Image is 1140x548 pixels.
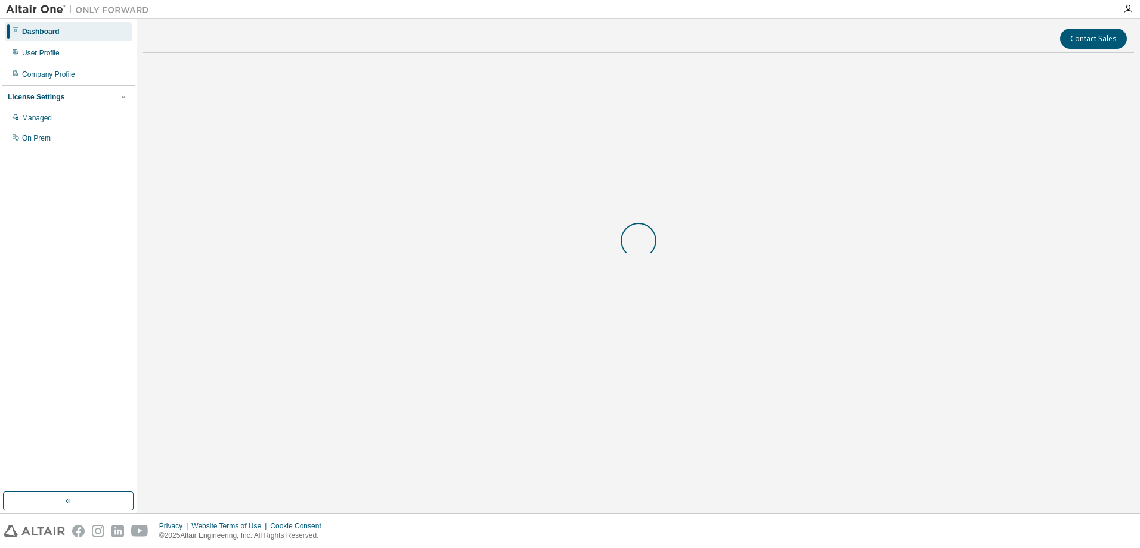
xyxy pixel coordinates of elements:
div: Company Profile [22,70,75,79]
div: Managed [22,113,52,123]
div: Dashboard [22,27,60,36]
img: linkedin.svg [111,525,124,537]
div: User Profile [22,48,60,58]
p: © 2025 Altair Engineering, Inc. All Rights Reserved. [159,531,329,541]
img: instagram.svg [92,525,104,537]
div: License Settings [8,92,64,102]
button: Contact Sales [1060,29,1127,49]
div: Privacy [159,521,191,531]
img: Altair One [6,4,155,15]
img: youtube.svg [131,525,148,537]
div: On Prem [22,133,51,143]
div: Website Terms of Use [191,521,270,531]
img: altair_logo.svg [4,525,65,537]
div: Cookie Consent [270,521,328,531]
img: facebook.svg [72,525,85,537]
